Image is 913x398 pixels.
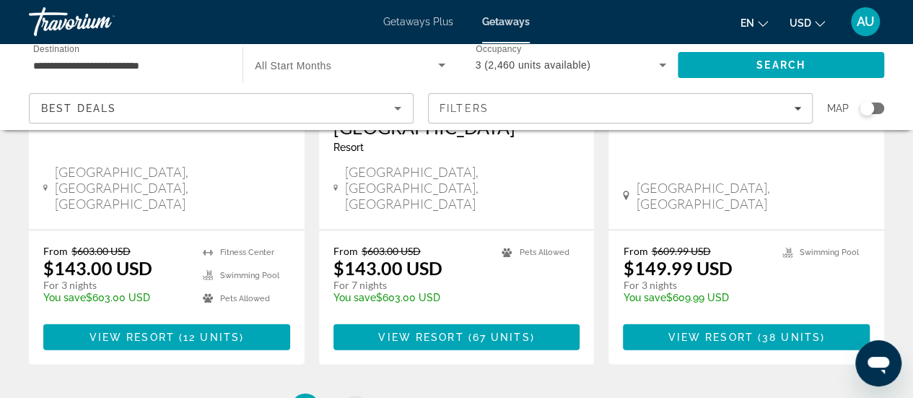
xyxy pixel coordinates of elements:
span: 3 (2,460 units available) [476,59,591,71]
span: You save [623,292,665,303]
span: AU [857,14,875,29]
span: Resort [333,142,364,153]
span: Destination [33,44,79,53]
span: All Start Months [255,60,331,72]
span: View Resort [378,332,463,343]
p: For 7 nights [333,279,488,292]
span: ( ) [463,332,534,343]
span: en [741,17,754,29]
span: Swimming Pool [220,271,279,280]
span: 12 units [183,332,240,343]
p: $143.00 USD [333,257,442,279]
p: For 3 nights [43,279,188,292]
span: USD [790,17,811,29]
span: Filters [440,103,489,114]
span: Map [827,98,849,118]
span: $609.99 USD [651,245,710,257]
span: 67 units [473,332,530,343]
span: From [43,245,68,257]
span: From [623,245,647,257]
span: You save [333,292,376,303]
button: View Resort(67 units) [333,324,580,350]
p: $143.00 USD [43,257,152,279]
button: Filters [428,93,813,124]
span: $603.00 USD [71,245,131,257]
span: Search [756,59,805,71]
p: $609.99 USD [623,292,768,303]
mat-select: Sort by [41,100,401,117]
span: [GEOGRAPHIC_DATA], [GEOGRAPHIC_DATA], [GEOGRAPHIC_DATA] [345,164,580,212]
span: [GEOGRAPHIC_DATA], [GEOGRAPHIC_DATA], [GEOGRAPHIC_DATA] [55,164,290,212]
span: Best Deals [41,103,116,114]
p: $603.00 USD [43,292,188,303]
span: You save [43,292,86,303]
button: View Resort(12 units) [43,324,290,350]
p: For 3 nights [623,279,768,292]
iframe: Кнопка запуска окна обмена сообщениями [855,340,901,386]
span: Fitness Center [220,248,274,257]
span: View Resort [89,332,175,343]
span: From [333,245,358,257]
input: Select destination [33,57,224,74]
span: Pets Allowed [519,248,569,257]
button: Search [678,52,884,78]
span: View Resort [668,332,753,343]
span: Occupancy [476,45,521,54]
p: $603.00 USD [333,292,488,303]
span: 38 units [762,332,821,343]
button: Change language [741,12,768,33]
button: User Menu [847,7,884,37]
button: View Resort(38 units) [623,324,870,350]
span: $603.00 USD [362,245,421,257]
span: Swimming Pool [800,248,859,257]
span: Pets Allowed [220,294,270,303]
p: $149.99 USD [623,257,732,279]
a: Getaways [482,16,530,27]
a: Getaways Plus [383,16,453,27]
span: ( ) [753,332,825,343]
button: Change currency [790,12,825,33]
span: ( ) [175,332,244,343]
a: Travorium [29,3,173,40]
span: [GEOGRAPHIC_DATA], [GEOGRAPHIC_DATA] [637,180,870,212]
